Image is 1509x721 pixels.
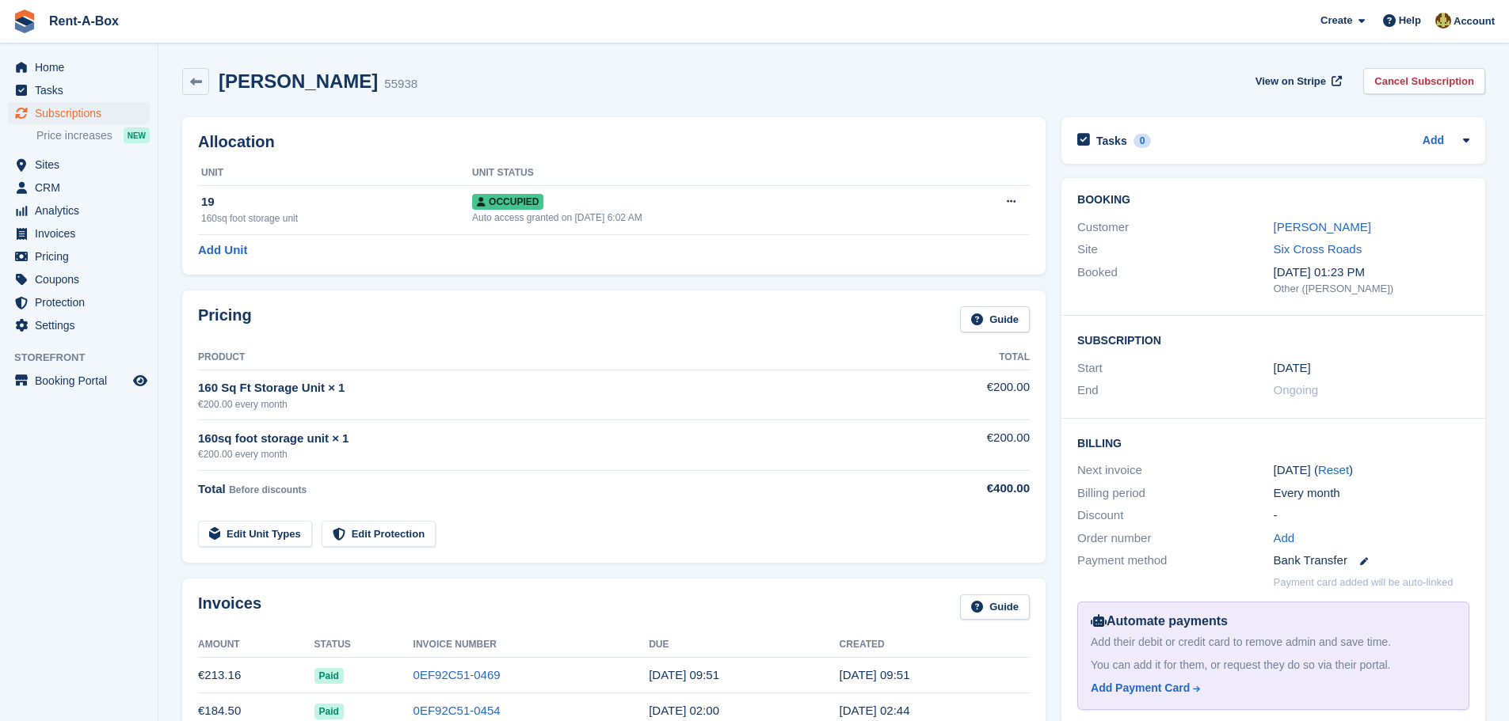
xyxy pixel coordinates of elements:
a: menu [8,222,150,245]
span: View on Stripe [1256,74,1326,89]
h2: Booking [1077,194,1469,207]
div: Add their debit or credit card to remove admin and save time. [1091,634,1456,651]
span: Create [1320,13,1352,28]
span: Total [198,482,226,495]
time: 2025-09-02 08:51:57 UTC [649,668,719,681]
span: Home [35,56,130,78]
a: menu [8,154,150,176]
div: 160sq foot storage unit [201,211,472,226]
h2: Pricing [198,306,252,332]
span: Invoices [35,222,130,245]
div: Other ([PERSON_NAME]) [1274,281,1469,297]
a: menu [8,199,150,222]
span: Storefront [14,350,158,366]
a: Price increases NEW [36,127,150,144]
span: CRM [35,176,130,199]
div: €400.00 [902,480,1030,498]
a: Preview store [131,371,150,390]
th: Status [314,632,413,658]
p: Payment card added will be auto-linked [1274,575,1454,590]
div: Bank Transfer [1274,552,1469,570]
td: €200.00 [902,420,1030,470]
img: stora-icon-8386f47178a22dfd0bd8f6a31ec36ba5ce8667c1dd55bd0f319d3a0aa187defe.svg [13,9,36,33]
div: Next invoice [1077,461,1273,480]
div: Order number [1077,529,1273,548]
span: Occupied [472,194,543,210]
div: €200.00 every month [198,447,902,461]
a: menu [8,370,150,392]
span: Analytics [35,199,130,222]
div: You can add it for them, or request they do so via their portal. [1091,657,1456,674]
div: 160 Sq Ft Storage Unit × 1 [198,379,902,397]
th: Amount [198,632,314,658]
div: [DATE] 01:23 PM [1274,264,1469,282]
img: Mairead Collins [1435,13,1451,28]
span: Booking Portal [35,370,130,392]
a: 0EF92C51-0469 [413,668,501,681]
a: Add Payment Card [1091,680,1450,696]
span: Account [1454,13,1495,29]
h2: Subscription [1077,332,1469,347]
th: Unit Status [472,161,939,186]
th: Unit [198,161,472,186]
div: Payment method [1077,552,1273,570]
a: Edit Protection [322,521,436,547]
a: menu [8,79,150,101]
div: Customer [1077,218,1273,237]
th: Due [649,632,839,658]
div: Automate payments [1091,612,1456,631]
a: menu [8,268,150,290]
time: 2025-09-01 08:51:58 UTC [840,668,910,681]
a: menu [8,102,150,124]
h2: Tasks [1096,134,1127,148]
span: Coupons [35,268,130,290]
td: €200.00 [902,370,1030,419]
h2: Billing [1077,434,1469,450]
a: Reset [1318,463,1349,476]
div: Discount [1077,507,1273,525]
div: Booked [1077,264,1273,297]
span: Subscriptions [35,102,130,124]
a: Rent-A-Box [43,8,125,34]
a: 0EF92C51-0454 [413,704,501,717]
a: Guide [960,306,1030,332]
span: Before discounts [229,484,307,495]
div: €200.00 every month [198,397,902,412]
div: Auto access granted on [DATE] 6:02 AM [472,211,939,225]
a: Six Cross Roads [1274,242,1362,256]
a: Edit Unit Types [198,521,312,547]
div: NEW [124,127,150,143]
a: menu [8,314,150,336]
th: Created [840,632,1030,658]
span: Sites [35,154,130,176]
h2: Allocation [198,133,1030,151]
a: View on Stripe [1249,68,1345,94]
a: Add [1274,529,1295,548]
span: Ongoing [1274,383,1319,397]
th: Product [198,345,902,370]
time: 2025-09-02 01:00:00 UTC [649,704,719,717]
a: [PERSON_NAME] [1274,220,1371,233]
div: 19 [201,193,472,211]
div: - [1274,507,1469,525]
time: 2024-11-01 01:00:00 UTC [1274,359,1311,378]
a: menu [8,56,150,78]
div: Billing period [1077,484,1273,503]
div: Every month [1274,484,1469,503]
div: 55938 [384,75,417,93]
h2: Invoices [198,594,261,620]
div: Add Payment Card [1091,680,1190,696]
a: Guide [960,594,1030,620]
span: Paid [314,704,344,719]
th: Invoice Number [413,632,650,658]
span: Price increases [36,128,112,143]
td: €213.16 [198,658,314,693]
h2: [PERSON_NAME] [219,70,378,92]
a: menu [8,245,150,268]
time: 2025-09-01 01:44:23 UTC [840,704,910,717]
span: Protection [35,291,130,313]
div: 0 [1134,134,1152,148]
span: Pricing [35,245,130,268]
a: Add Unit [198,241,247,260]
span: Paid [314,668,344,684]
